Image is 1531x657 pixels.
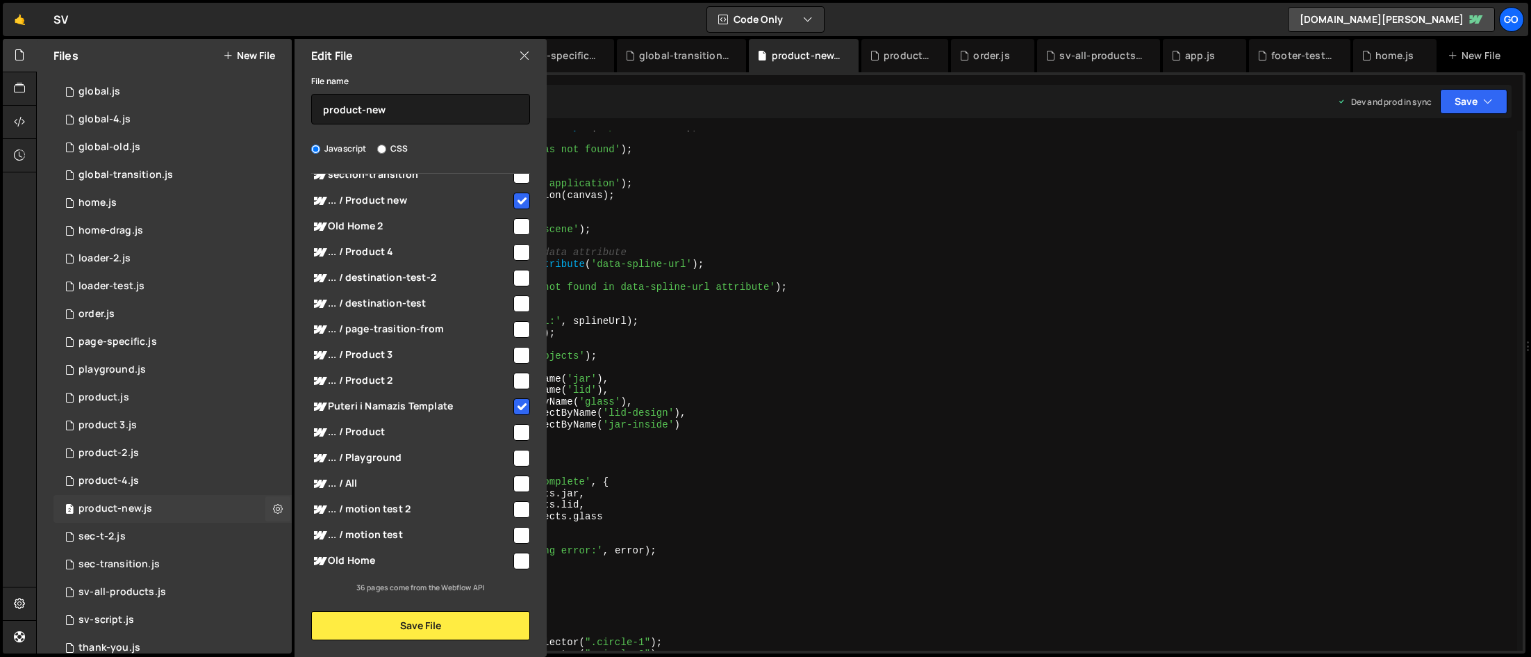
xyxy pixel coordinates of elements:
span: ... / Playground [311,450,511,467]
span: Old Home 2 [311,218,511,235]
div: sec-t-2.js [78,530,126,543]
div: SV [53,11,68,28]
a: 🤙 [3,3,37,36]
span: ... / Product new [311,193,511,209]
div: home.js [1375,49,1414,63]
div: product.js [884,49,932,63]
span: ... / motion test 2 [311,501,511,518]
button: Save [1440,89,1507,114]
div: 14248/40457.js [53,217,292,245]
div: global-4.js [78,113,131,126]
div: footer-test.js [1271,49,1334,63]
div: thank-you.js [78,642,140,654]
div: loader-2.js [78,252,131,265]
div: product-new.js [78,503,152,515]
span: Old Home [311,553,511,569]
div: 14248/37029.js [53,384,292,412]
div: 14248/36733.js [53,356,292,384]
span: ... / Product 2 [311,373,511,389]
div: 14248/39945.js [53,495,292,523]
div: home.js [78,197,117,209]
div: 14248/37103.js [53,439,292,467]
button: Code Only [707,7,824,32]
a: [DOMAIN_NAME][PERSON_NAME] [1288,7,1495,32]
div: global-transition.js [639,49,729,63]
span: ... / page-trasition-from [311,321,511,338]
span: ... / Product 3 [311,347,511,364]
div: 14248/42526.js [53,245,292,273]
input: Name [311,94,530,124]
div: loader-test.js [78,280,144,293]
div: home-drag.js [78,225,143,237]
span: 2 [65,505,74,516]
div: 14248/37414.js [53,133,292,161]
div: New File [1448,49,1506,63]
button: New File [223,50,275,61]
span: ... / motion test [311,527,511,544]
span: ... / All [311,476,511,492]
div: product 3.js [78,419,137,432]
div: 14248/36561.js [53,606,292,634]
div: global-transition.js [78,169,173,181]
div: sv-script.js [78,614,134,626]
input: Javascript [311,145,320,154]
h2: Edit File [311,48,353,63]
small: 36 pages come from the Webflow API [356,583,485,592]
h2: Files [53,48,78,63]
div: 14248/36682.js [53,578,292,606]
div: 14248/38114.js [53,467,292,495]
div: order.js [973,49,1009,63]
div: 14248/42454.js [53,273,292,300]
button: Save File [311,611,530,640]
span: ... / Product [311,424,511,441]
div: 14248/37799.js [53,78,292,106]
label: File name [311,74,349,88]
div: 14248/37239.js [53,412,292,439]
span: section-transition [311,167,511,184]
span: ... / destination-test [311,295,511,312]
div: page-specific.js [78,336,157,348]
div: sv-all-products.js [78,586,166,599]
div: global.js [78,86,120,98]
div: page-specific.js [522,49,597,63]
div: 14248/40432.js [53,551,292,578]
label: CSS [377,142,408,156]
div: app.js [1185,49,1215,63]
div: 14248/38890.js [53,189,292,217]
div: product-2.js [78,447,139,460]
div: product-new.js [772,49,843,63]
span: Puteri i Namazis Template [311,398,511,415]
div: global-old.js [78,141,140,154]
input: CSS [377,145,386,154]
div: 14248/37746.js [53,328,292,356]
div: 14248/41299.js [53,300,292,328]
div: Dev and prod in sync [1337,96,1432,108]
div: 14248/40451.js [53,523,292,551]
div: product-4.js [78,475,139,487]
a: go [1499,7,1524,32]
div: sv-all-products.js [1059,49,1143,63]
div: 14248/38116.js [53,106,292,133]
div: order.js [78,308,115,321]
div: product.js [78,391,129,404]
div: sec-transition.js [78,558,160,571]
label: Javascript [311,142,367,156]
div: playground.js [78,364,146,376]
div: 14248/41685.js [53,161,292,189]
span: ... / destination-test-2 [311,270,511,286]
span: ... / Product 4 [311,244,511,261]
